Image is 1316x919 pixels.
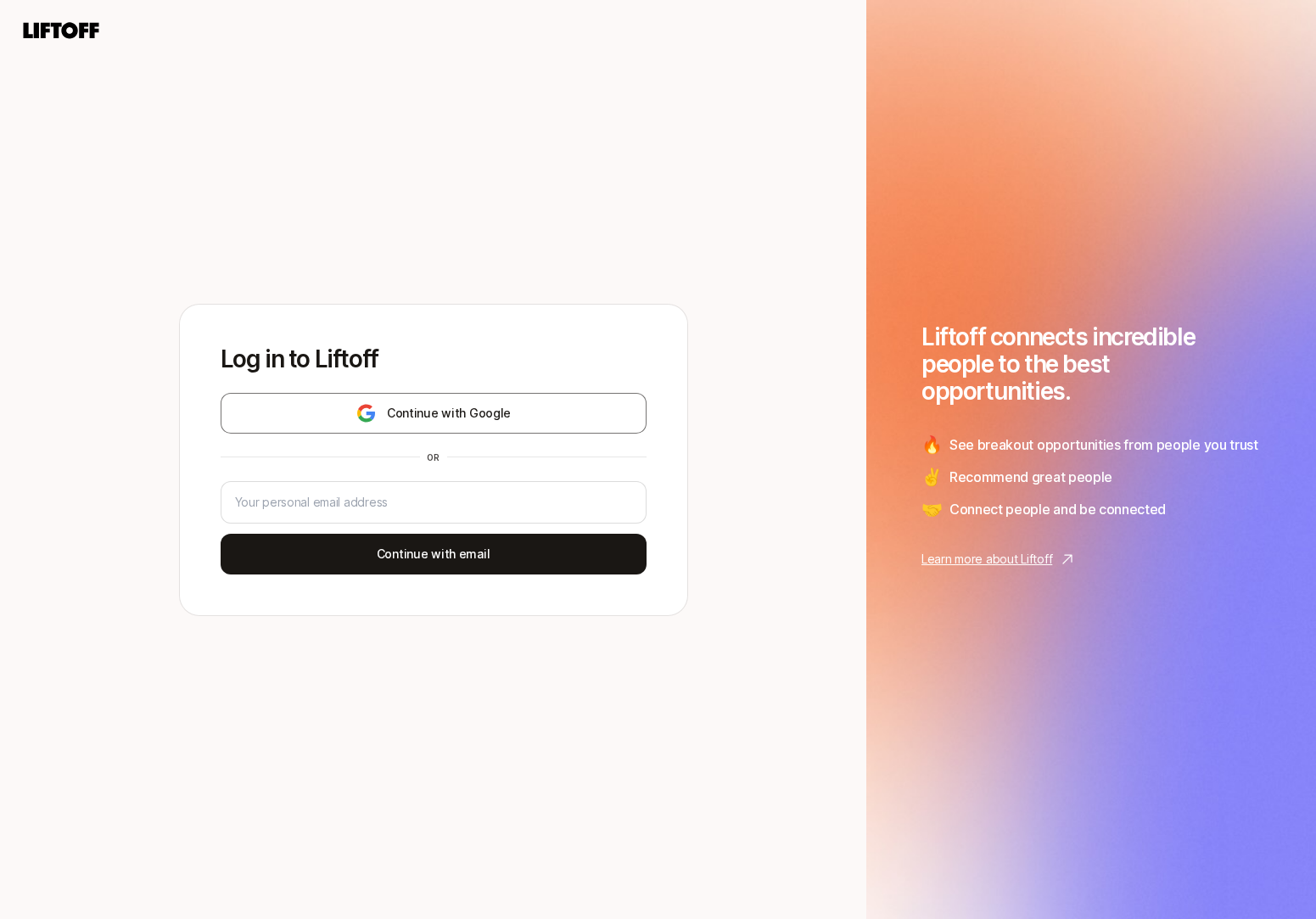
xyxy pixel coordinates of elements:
[949,434,1258,456] span: See breakout opportunities from people you trust
[921,432,943,457] span: 🔥
[921,464,943,490] span: ✌️
[921,323,1261,405] h1: Liftoff connects incredible people to the best opportunities.
[921,496,943,522] span: 🤝
[949,466,1112,488] span: Recommend great people
[221,345,647,373] p: Log in to Liftoff
[235,492,632,513] input: Your personal email address
[921,549,1261,569] a: Learn more about Liftoff
[221,534,647,574] button: Continue with email
[921,549,1052,569] p: Learn more about Liftoff
[949,498,1166,520] span: Connect people and be connected
[221,393,647,434] button: Continue with Google
[420,451,447,464] div: or
[356,403,377,423] img: google-logo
